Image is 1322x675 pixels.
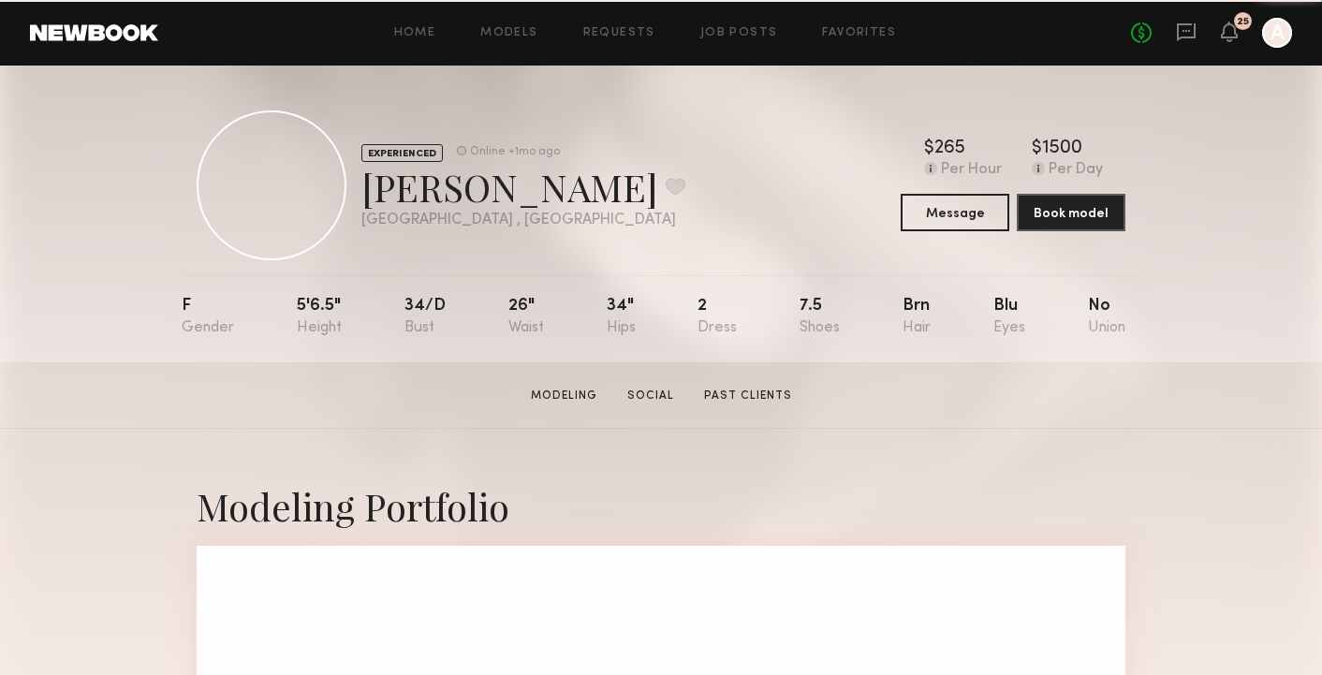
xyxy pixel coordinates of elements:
div: Blu [993,298,1025,336]
div: Per Hour [941,162,1002,179]
div: 5'6.5" [297,298,342,336]
a: Social [620,388,682,404]
button: Message [901,194,1009,231]
div: Online +1mo ago [470,146,560,158]
div: Brn [903,298,931,336]
a: Requests [583,27,655,39]
div: 26" [508,298,544,336]
div: Modeling Portfolio [197,481,1125,531]
div: No [1088,298,1125,336]
a: Models [480,27,537,39]
a: A [1262,18,1292,48]
div: 34/d [404,298,446,336]
div: 25 [1237,17,1249,27]
a: Past Clients [697,388,800,404]
a: Favorites [822,27,896,39]
div: [GEOGRAPHIC_DATA] , [GEOGRAPHIC_DATA] [361,213,685,228]
div: 34" [607,298,636,336]
div: F [182,298,234,336]
div: 1500 [1042,139,1082,158]
div: EXPERIENCED [361,144,443,162]
div: 2 [698,298,737,336]
div: $ [924,139,934,158]
div: Per Day [1049,162,1103,179]
div: 265 [934,139,965,158]
div: 7.5 [800,298,840,336]
a: Job Posts [700,27,778,39]
a: Modeling [523,388,605,404]
button: Book model [1017,194,1125,231]
a: Home [394,27,436,39]
div: [PERSON_NAME] [361,162,685,212]
div: $ [1032,139,1042,158]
